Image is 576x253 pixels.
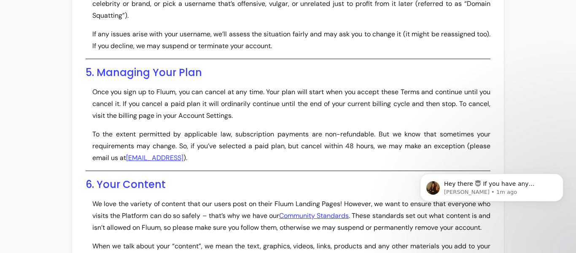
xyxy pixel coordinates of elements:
h2: 5. Managing Your Plan [86,66,491,79]
a: [EMAIL_ADDRESS] [126,153,183,162]
p: Once you sign up to Fluum, you can cancel at any time. Your plan will start when you accept these... [92,86,491,122]
p: We love the variety of content that our users post on their Fluum Landing Pages! However, we want... [92,198,491,234]
a: Community Standards [279,211,349,220]
h2: 6. Your Content [86,178,491,191]
iframe: Intercom notifications message [407,156,576,249]
p: If any issues arise with your username, we’ll assess the situation fairly and may ask you to chan... [92,28,491,52]
p: To the extent permitted by applicable law, subscription payments are non-refundable. But we know ... [92,128,491,164]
